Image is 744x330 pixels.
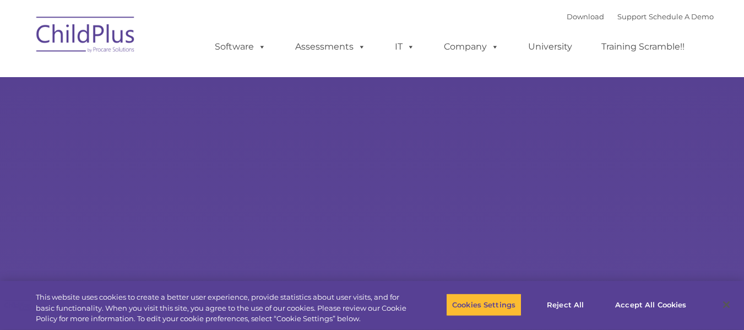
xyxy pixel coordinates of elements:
a: Training Scramble!! [590,36,696,58]
img: ChildPlus by Procare Solutions [31,9,141,64]
button: Accept All Cookies [609,293,692,316]
a: Download [567,12,604,21]
a: Software [204,36,277,58]
a: Schedule A Demo [649,12,714,21]
button: Reject All [531,293,600,316]
a: Support [617,12,647,21]
a: IT [384,36,426,58]
a: Company [433,36,510,58]
a: Assessments [284,36,377,58]
a: University [517,36,583,58]
button: Cookies Settings [446,293,522,316]
font: | [567,12,714,21]
button: Close [714,293,738,317]
div: This website uses cookies to create a better user experience, provide statistics about user visit... [36,292,409,324]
